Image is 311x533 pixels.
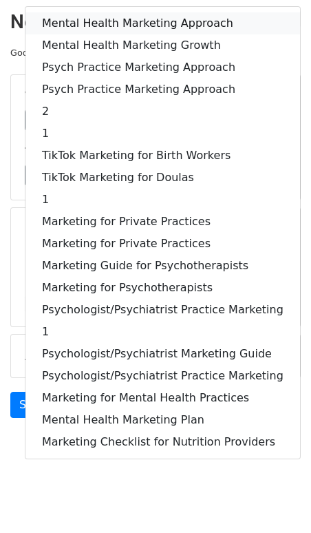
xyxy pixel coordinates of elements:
[25,34,300,56] a: Mental Health Marketing Growth
[25,189,300,211] a: 1
[25,365,300,387] a: Psychologist/Psychiatrist Practice Marketing
[25,387,300,409] a: Marketing for Mental Health Practices
[25,233,300,255] a: Marketing for Private Practices
[25,79,300,101] a: Psych Practice Marketing Approach
[25,431,300,453] a: Marketing Checklist for Nutrition Providers
[25,409,300,431] a: Mental Health Marketing Plan
[10,48,169,58] small: Google Sheet:
[25,145,300,167] a: TikTok Marketing for Birth Workers
[25,56,300,79] a: Psych Practice Marketing Approach
[25,12,300,34] a: Mental Health Marketing Approach
[10,10,301,34] h2: New Campaign
[25,299,300,321] a: Psychologist/Psychiatrist Practice Marketing
[25,321,300,343] a: 1
[25,343,300,365] a: Psychologist/Psychiatrist Marketing Guide
[25,211,300,233] a: Marketing for Private Practices
[25,101,300,123] a: 2
[242,467,311,533] iframe: Chat Widget
[25,123,300,145] a: 1
[10,392,56,418] a: Send
[25,255,300,277] a: Marketing Guide for Psychotherapists
[25,167,300,189] a: TikTok Marketing for Doulas
[25,277,300,299] a: Marketing for Psychotherapists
